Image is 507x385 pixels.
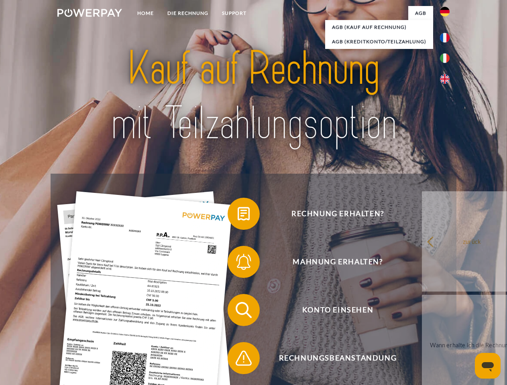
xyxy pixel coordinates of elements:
span: Rechnung erhalten? [239,198,436,230]
a: AGB (Kauf auf Rechnung) [325,20,433,34]
img: fr [440,33,450,43]
a: Home [130,6,161,20]
iframe: Schaltfläche zum Öffnen des Messaging-Fensters [475,353,501,379]
span: Rechnungsbeanstandung [239,342,436,374]
a: SUPPORT [215,6,253,20]
a: DIE RECHNUNG [161,6,215,20]
a: agb [408,6,433,20]
img: qb_bill.svg [234,204,254,224]
img: qb_warning.svg [234,348,254,368]
span: Mahnung erhalten? [239,246,436,278]
img: en [440,74,450,84]
img: qb_bell.svg [234,252,254,272]
a: AGB (Kreditkonto/Teilzahlung) [325,34,433,49]
img: qb_search.svg [234,300,254,320]
button: Rechnung erhalten? [228,198,436,230]
span: Konto einsehen [239,294,436,326]
img: logo-powerpay-white.svg [57,9,122,17]
button: Mahnung erhalten? [228,246,436,278]
img: it [440,53,450,63]
button: Konto einsehen [228,294,436,326]
button: Rechnungsbeanstandung [228,342,436,374]
img: de [440,7,450,16]
img: title-powerpay_de.svg [77,38,430,154]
